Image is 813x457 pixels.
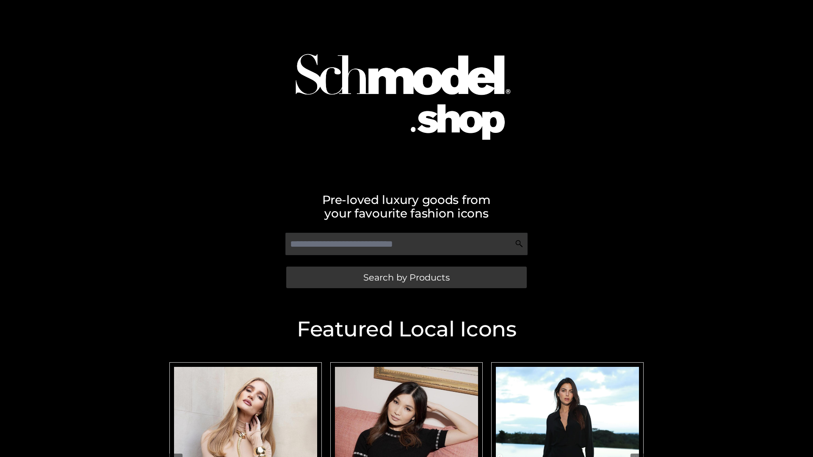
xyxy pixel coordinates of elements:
h2: Pre-loved luxury goods from your favourite fashion icons [165,193,648,220]
a: Search by Products [286,267,527,288]
span: Search by Products [363,273,450,282]
h2: Featured Local Icons​ [165,319,648,340]
img: Search Icon [515,240,523,248]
